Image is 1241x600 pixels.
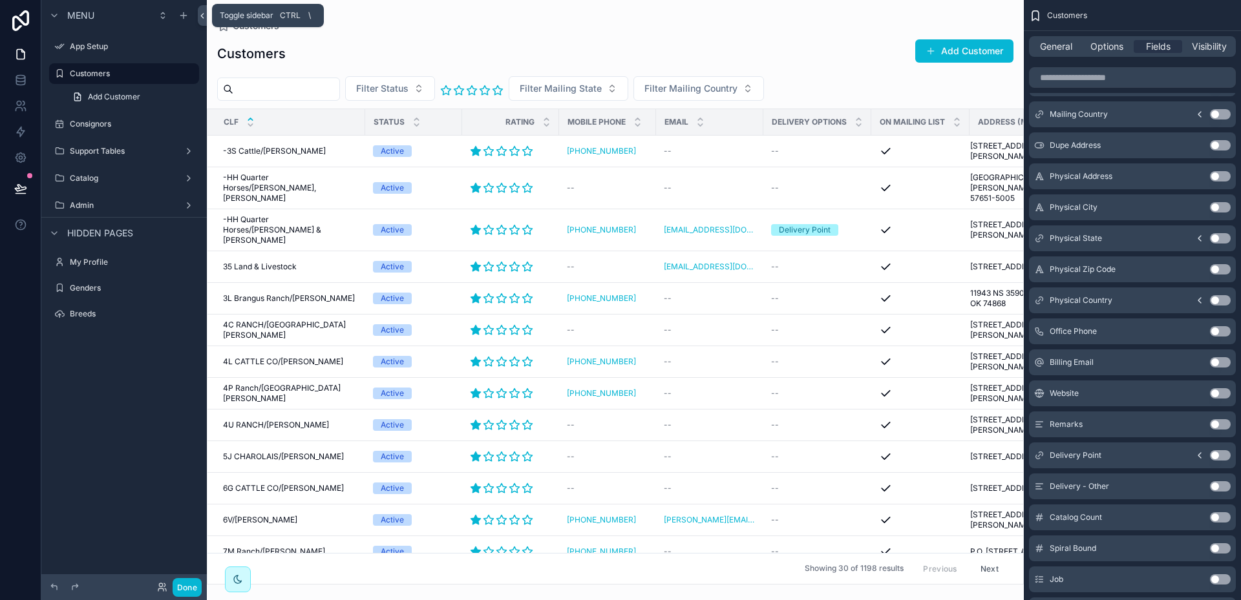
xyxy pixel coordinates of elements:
[1050,109,1108,119] span: Mailing Country
[49,114,199,134] a: Consignors
[505,117,535,127] span: Rating
[49,141,199,161] a: Support Tables
[70,41,196,52] label: App Setup
[1050,357,1094,367] span: Billing Email
[1050,326,1097,336] span: Office Phone
[664,117,688,127] span: Email
[88,92,140,102] span: Add Customer
[70,257,196,267] label: My Profile
[70,119,196,129] label: Consignors
[1050,140,1101,150] span: Dupe Address
[805,564,904,574] span: Showing 30 of 1198 results
[304,10,315,21] span: \
[1050,264,1116,274] span: Physical Zip Code
[70,146,178,156] label: Support Tables
[1050,419,1083,429] span: Remarks
[567,117,626,127] span: Mobile Phone
[1047,10,1087,21] span: Customers
[67,227,133,240] span: Hidden pages
[1050,450,1101,460] span: Delivery Point
[49,278,199,298] a: Genders
[67,9,94,22] span: Menu
[1050,202,1098,212] span: Physical City
[1090,40,1123,53] span: Options
[220,10,273,21] span: Toggle sidebar
[70,283,196,293] label: Genders
[1050,233,1102,243] span: Physical State
[1040,40,1072,53] span: General
[1192,40,1227,53] span: Visibility
[1050,295,1112,305] span: Physical Country
[70,309,196,319] label: Breeds
[49,36,199,57] a: App Setup
[1146,40,1171,53] span: Fields
[1050,388,1079,398] span: Website
[971,559,1008,579] button: Next
[49,252,199,273] a: My Profile
[880,117,945,127] span: On Mailing List
[49,195,199,216] a: Admin
[70,173,178,183] label: Catalog
[772,117,847,127] span: Delivery Options
[49,168,199,189] a: Catalog
[374,117,405,127] span: Status
[1050,481,1109,491] span: Delivery - Other
[70,200,178,211] label: Admin
[279,9,302,22] span: Ctrl
[49,63,199,84] a: Customers
[978,117,1052,127] span: Address (Mailing)
[1050,171,1112,181] span: Physical Address
[1050,512,1102,522] span: Catalog Count
[224,117,239,127] span: CLF
[173,578,202,597] button: Done
[49,304,199,324] a: Breeds
[1050,543,1096,553] span: Spiral Bound
[70,68,191,79] label: Customers
[1050,574,1063,584] span: Job
[65,87,199,107] a: Add Customer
